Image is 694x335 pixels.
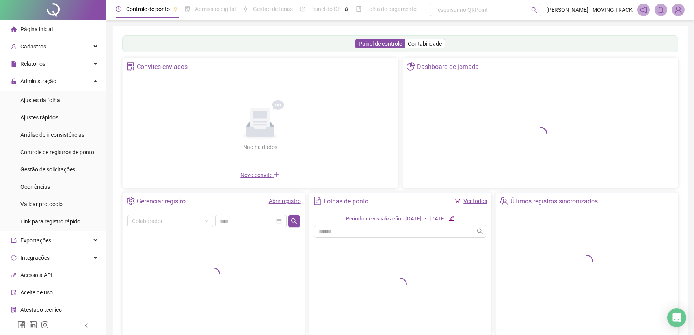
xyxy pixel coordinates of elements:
[463,198,487,204] a: Ver todos
[253,6,293,12] span: Gestão de férias
[346,215,402,223] div: Período de visualização:
[20,166,75,173] span: Gestão de solicitações
[137,195,186,208] div: Gerenciar registro
[20,272,52,278] span: Acesso à API
[20,61,45,67] span: Relatórios
[366,6,417,12] span: Folha de pagamento
[20,184,50,190] span: Ocorrências
[20,114,58,121] span: Ajustes rápidos
[430,215,446,223] div: [DATE]
[425,215,426,223] div: -
[11,238,17,243] span: export
[20,237,51,244] span: Exportações
[207,268,220,280] span: loading
[291,218,297,224] span: search
[20,132,84,138] span: Análise de inconsistências
[11,290,17,295] span: audit
[126,6,170,12] span: Controle de ponto
[11,255,17,261] span: sync
[20,255,50,261] span: Integrações
[173,7,178,12] span: pushpin
[449,216,454,221] span: edit
[116,6,121,12] span: clock-circle
[394,278,407,290] span: loading
[20,26,53,32] span: Página inicial
[20,78,56,84] span: Administração
[672,4,684,16] img: 18027
[11,78,17,84] span: lock
[406,215,422,223] div: [DATE]
[344,7,349,12] span: pushpin
[29,321,37,329] span: linkedin
[477,228,483,234] span: search
[455,198,460,204] span: filter
[546,6,633,14] span: [PERSON_NAME] - MOVING TRACK
[11,307,17,313] span: solution
[11,61,17,67] span: file
[581,255,593,268] span: loading
[417,60,479,74] div: Dashboard de jornada
[300,6,305,12] span: dashboard
[667,308,686,327] div: Open Intercom Messenger
[20,218,80,225] span: Link para registro rápido
[224,143,296,151] div: Não há dados
[408,41,442,47] span: Contabilidade
[11,44,17,49] span: user-add
[20,97,60,103] span: Ajustes da folha
[274,171,280,178] span: plus
[11,272,17,278] span: api
[313,197,322,205] span: file-text
[137,60,188,74] div: Convites enviados
[533,127,547,141] span: loading
[20,289,53,296] span: Aceite de uso
[324,195,368,208] div: Folhas de ponto
[20,43,46,50] span: Cadastros
[84,323,89,328] span: left
[531,7,537,13] span: search
[500,197,508,205] span: team
[657,6,664,13] span: bell
[195,6,236,12] span: Admissão digital
[41,321,49,329] span: instagram
[510,195,598,208] div: Últimos registros sincronizados
[310,6,341,12] span: Painel do DP
[20,201,63,207] span: Validar protocolo
[20,149,94,155] span: Controle de registros de ponto
[11,26,17,32] span: home
[407,62,415,71] span: pie-chart
[20,307,62,313] span: Atestado técnico
[269,198,301,204] a: Abrir registro
[240,172,280,178] span: Novo convite
[356,6,361,12] span: book
[243,6,248,12] span: sun
[17,321,25,329] span: facebook
[359,41,402,47] span: Painel de controle
[185,6,190,12] span: file-done
[127,62,135,71] span: solution
[127,197,135,205] span: setting
[640,6,647,13] span: notification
